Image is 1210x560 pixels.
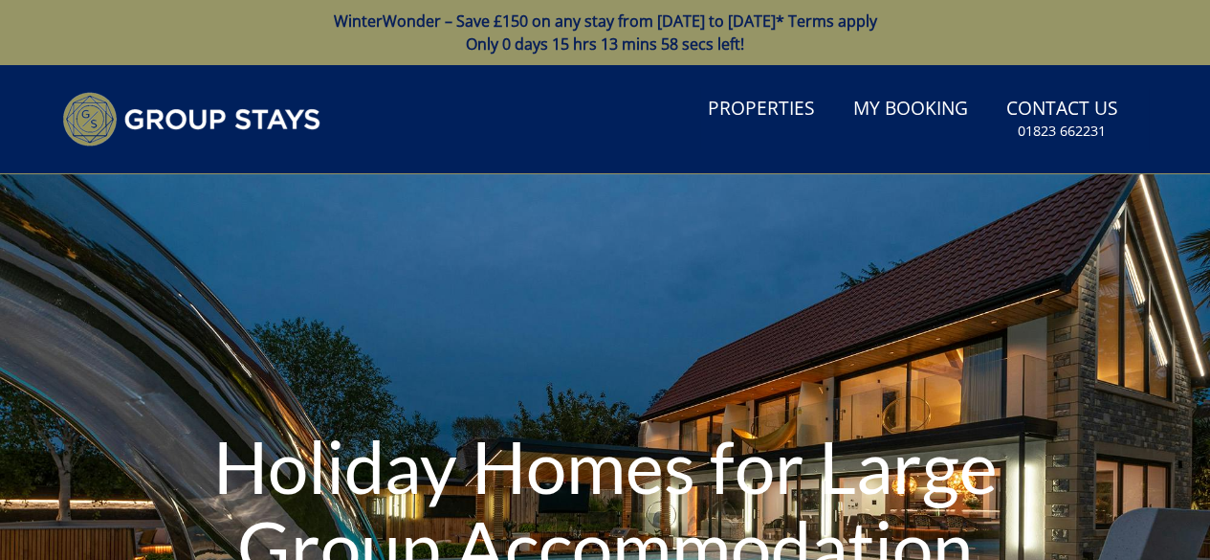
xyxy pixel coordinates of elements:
a: My Booking [846,88,976,131]
a: Contact Us01823 662231 [999,88,1126,150]
small: 01823 662231 [1018,122,1106,141]
span: Only 0 days 15 hrs 13 mins 58 secs left! [466,34,744,55]
img: Group Stays [62,92,320,146]
a: Properties [700,88,823,131]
